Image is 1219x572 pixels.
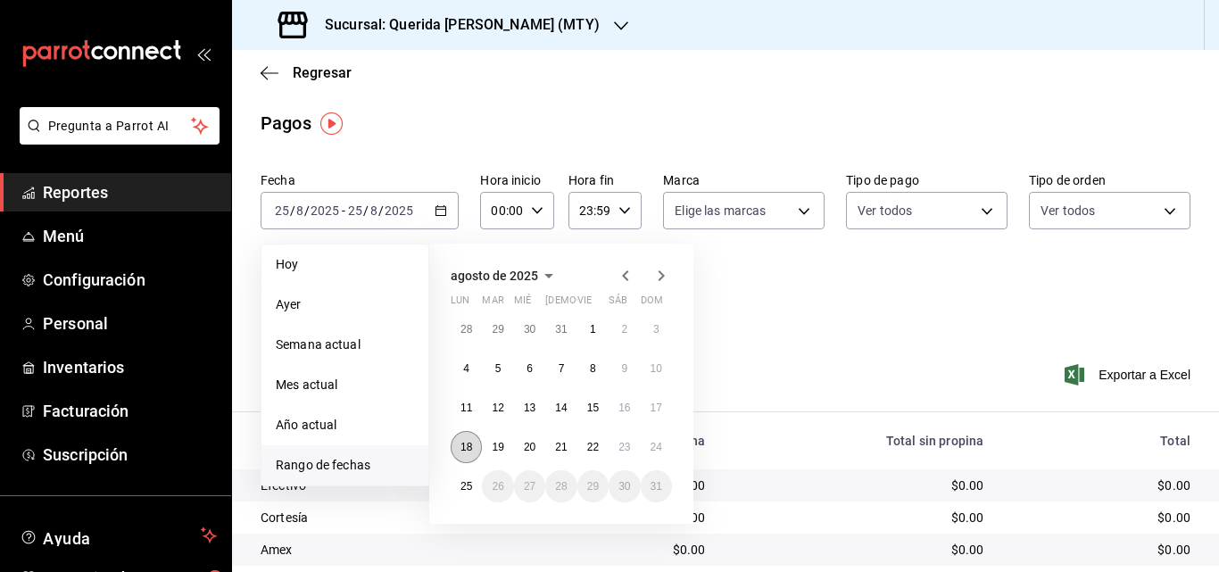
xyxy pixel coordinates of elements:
[653,323,659,336] abbr: 3 de agosto de 2025
[555,480,567,493] abbr: 28 de agosto de 2025
[555,323,567,336] abbr: 31 de julio de 2025
[577,313,609,345] button: 1 de agosto de 2025
[451,265,560,286] button: agosto de 2025
[618,480,630,493] abbr: 30 de agosto de 2025
[618,402,630,414] abbr: 16 de agosto de 2025
[451,313,482,345] button: 28 de julio de 2025
[641,352,672,385] button: 10 de agosto de 2025
[451,294,469,313] abbr: lunes
[451,352,482,385] button: 4 de agosto de 2025
[480,174,553,187] label: Hora inicio
[492,480,503,493] abbr: 26 de agosto de 2025
[261,174,459,187] label: Fecha
[524,323,535,336] abbr: 30 de julio de 2025
[527,362,533,375] abbr: 6 de agosto de 2025
[1012,434,1190,448] div: Total
[311,14,600,36] h3: Sucursal: Querida [PERSON_NAME] (MTY)
[460,480,472,493] abbr: 25 de agosto de 2025
[463,362,469,375] abbr: 4 de agosto de 2025
[276,295,414,314] span: Ayer
[378,203,384,218] span: /
[482,470,513,502] button: 26 de agosto de 2025
[43,224,217,248] span: Menú
[276,255,414,274] span: Hoy
[261,541,538,559] div: Amex
[555,402,567,414] abbr: 14 de agosto de 2025
[524,441,535,453] abbr: 20 de agosto de 2025
[293,64,352,81] span: Regresar
[514,431,545,463] button: 20 de agosto de 2025
[43,399,217,423] span: Facturación
[492,323,503,336] abbr: 29 de julio de 2025
[641,431,672,463] button: 24 de agosto de 2025
[276,416,414,435] span: Año actual
[545,392,576,424] button: 14 de agosto de 2025
[545,352,576,385] button: 7 de agosto de 2025
[514,392,545,424] button: 13 de agosto de 2025
[451,431,482,463] button: 18 de agosto de 2025
[663,174,825,187] label: Marca
[290,203,295,218] span: /
[587,441,599,453] abbr: 22 de agosto de 2025
[347,203,363,218] input: --
[1068,364,1190,385] button: Exportar a Excel
[1029,174,1190,187] label: Tipo de orden
[1012,477,1190,494] div: $0.00
[43,311,217,336] span: Personal
[43,268,217,292] span: Configuración
[567,541,705,559] div: $0.00
[320,112,343,135] img: Tooltip marker
[482,352,513,385] button: 5 de agosto de 2025
[590,323,596,336] abbr: 1 de agosto de 2025
[734,509,983,526] div: $0.00
[261,509,538,526] div: Cortesía
[675,202,766,220] span: Elige las marcas
[641,470,672,502] button: 31 de agosto de 2025
[609,313,640,345] button: 2 de agosto de 2025
[587,402,599,414] abbr: 15 de agosto de 2025
[514,313,545,345] button: 30 de julio de 2025
[577,431,609,463] button: 22 de agosto de 2025
[43,180,217,204] span: Reportes
[363,203,369,218] span: /
[492,441,503,453] abbr: 19 de agosto de 2025
[43,525,194,546] span: Ayuda
[524,402,535,414] abbr: 13 de agosto de 2025
[482,392,513,424] button: 12 de agosto de 2025
[482,313,513,345] button: 29 de julio de 2025
[514,352,545,385] button: 6 de agosto de 2025
[609,470,640,502] button: 30 de agosto de 2025
[384,203,414,218] input: ----
[545,313,576,345] button: 31 de julio de 2025
[310,203,340,218] input: ----
[482,294,503,313] abbr: martes
[369,203,378,218] input: --
[577,470,609,502] button: 29 de agosto de 2025
[858,202,912,220] span: Ver todos
[651,362,662,375] abbr: 10 de agosto de 2025
[609,294,627,313] abbr: sábado
[460,402,472,414] abbr: 11 de agosto de 2025
[609,431,640,463] button: 23 de agosto de 2025
[621,362,627,375] abbr: 9 de agosto de 2025
[43,355,217,379] span: Inventarios
[590,362,596,375] abbr: 8 de agosto de 2025
[460,323,472,336] abbr: 28 de julio de 2025
[545,294,651,313] abbr: jueves
[734,434,983,448] div: Total sin propina
[295,203,304,218] input: --
[568,174,642,187] label: Hora fin
[514,294,531,313] abbr: miércoles
[451,470,482,502] button: 25 de agosto de 2025
[1041,202,1095,220] span: Ver todos
[587,480,599,493] abbr: 29 de agosto de 2025
[276,456,414,475] span: Rango de fechas
[734,541,983,559] div: $0.00
[555,441,567,453] abbr: 21 de agosto de 2025
[609,392,640,424] button: 16 de agosto de 2025
[651,480,662,493] abbr: 31 de agosto de 2025
[276,336,414,354] span: Semana actual
[1012,541,1190,559] div: $0.00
